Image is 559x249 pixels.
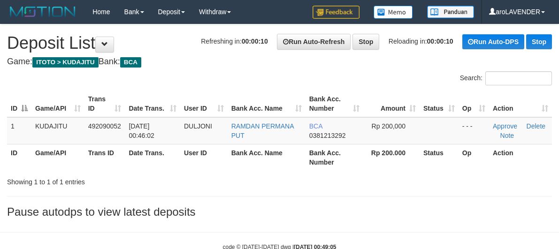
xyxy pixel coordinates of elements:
th: Op [459,144,489,171]
th: Bank Acc. Name [228,144,306,171]
img: panduan.png [427,6,474,18]
span: [DATE] 00:46:02 [129,122,154,139]
th: Bank Acc. Number [306,144,363,171]
th: Rp 200.000 [363,144,420,171]
th: Trans ID [84,144,125,171]
span: 492090052 [88,122,121,130]
th: Game/API [31,144,84,171]
th: Trans ID: activate to sort column ascending [84,91,125,117]
th: Date Trans.: activate to sort column ascending [125,91,180,117]
span: BCA [309,122,322,130]
th: Amount: activate to sort column ascending [363,91,420,117]
a: Approve [493,122,517,130]
th: ID [7,144,31,171]
a: Note [500,132,514,139]
h1: Deposit List [7,34,552,53]
th: User ID: activate to sort column ascending [180,91,228,117]
th: Bank Acc. Name: activate to sort column ascending [228,91,306,117]
span: BCA [120,57,141,68]
th: Date Trans. [125,144,180,171]
a: Delete [527,122,545,130]
a: Run Auto-Refresh [277,34,351,50]
input: Search: [485,71,552,85]
strong: 00:00:10 [427,38,453,45]
td: 1 [7,117,31,144]
th: Status [420,144,459,171]
h4: Game: Bank: [7,57,552,67]
th: Bank Acc. Number: activate to sort column ascending [306,91,363,117]
label: Search: [460,71,552,85]
span: Refreshing in: [201,38,268,45]
th: Action: activate to sort column ascending [489,91,552,117]
td: - - - [459,117,489,144]
div: Showing 1 to 1 of 1 entries [7,174,226,187]
a: Stop [526,34,552,49]
img: MOTION_logo.png [7,5,78,19]
strong: 00:00:10 [242,38,268,45]
span: Copy 0381213292 to clipboard [309,132,346,139]
th: User ID [180,144,228,171]
th: Action [489,144,552,171]
td: KUDAJITU [31,117,84,144]
span: Rp 200,000 [372,122,406,130]
span: ITOTO > KUDAJITU [32,57,99,68]
a: RAMDAN PERMANA PUT [231,122,294,139]
img: Button%20Memo.svg [374,6,413,19]
span: DULJONI [184,122,212,130]
th: ID: activate to sort column descending [7,91,31,117]
h3: Pause autodps to view latest deposits [7,206,552,218]
a: Run Auto-DPS [462,34,524,49]
th: Status: activate to sort column ascending [420,91,459,117]
a: Stop [352,34,379,50]
th: Game/API: activate to sort column ascending [31,91,84,117]
th: Op: activate to sort column ascending [459,91,489,117]
span: Reloading in: [389,38,453,45]
img: Feedback.jpg [313,6,360,19]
